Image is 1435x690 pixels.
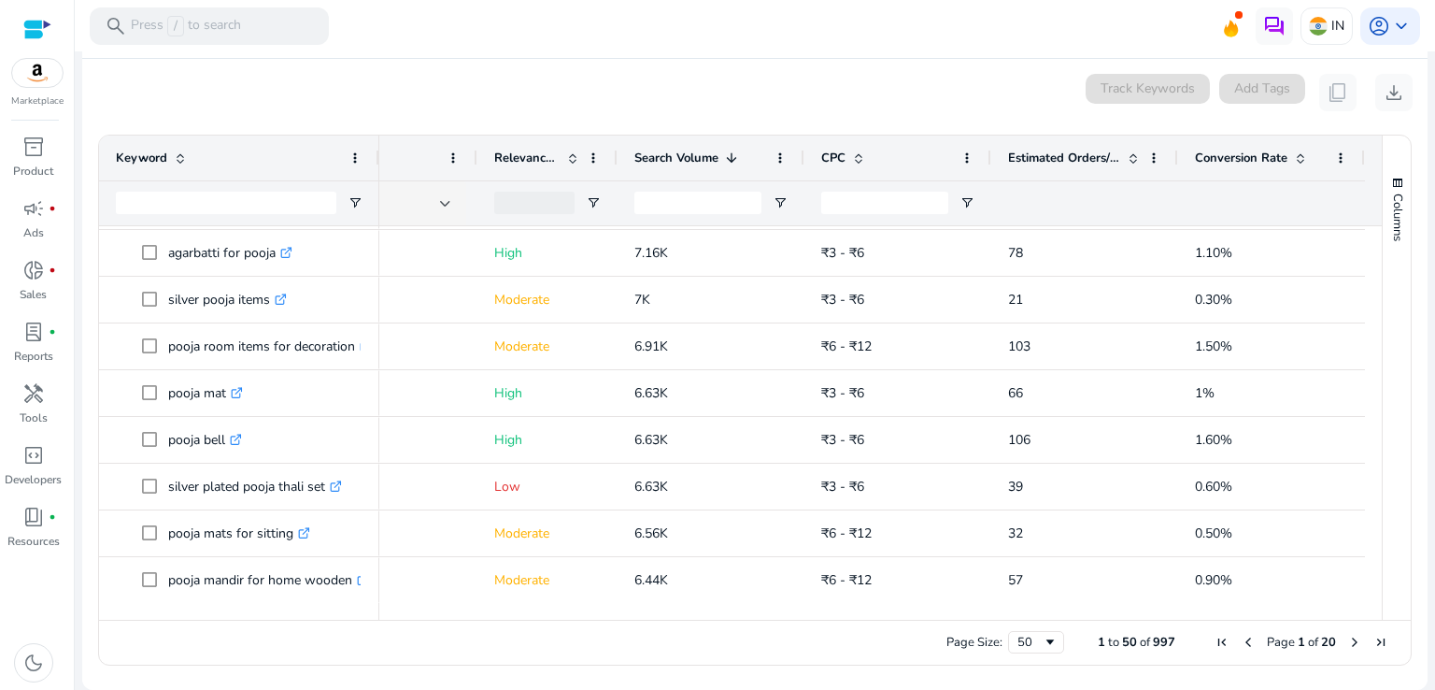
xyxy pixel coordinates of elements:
[1195,244,1232,262] span: 1.10%
[116,192,336,214] input: Keyword Filter Input
[494,374,601,412] p: High
[494,280,601,319] p: Moderate
[168,561,369,599] p: pooja mandir for home wooden
[1347,635,1362,650] div: Next Page
[1008,384,1023,402] span: 66
[22,444,45,467] span: code_blocks
[1298,634,1305,651] span: 1
[1108,634,1119,651] span: to
[22,321,45,343] span: lab_profile
[1195,431,1232,449] span: 1.60%
[634,571,668,589] span: 6.44K
[1008,631,1064,654] div: Page Size
[1140,634,1150,651] span: of
[5,471,62,488] p: Developers
[1008,291,1023,309] span: 21
[1195,338,1232,355] span: 1.50%
[1122,634,1137,651] span: 50
[1375,74,1413,111] button: download
[168,514,310,553] p: pooja mats for sitting
[22,652,45,674] span: dark_mode
[11,94,64,108] p: Marketplace
[1241,635,1256,650] div: Previous Page
[1321,634,1336,651] span: 20
[49,266,56,274] span: fiber_manual_record
[348,195,362,210] button: Open Filter Menu
[1008,338,1030,355] span: 103
[23,224,44,241] p: Ads
[14,348,53,365] p: Reports
[22,259,45,281] span: donut_small
[168,234,292,272] p: agarbatti for pooja
[49,205,56,212] span: fiber_manual_record
[13,163,53,180] p: Product
[1008,478,1023,496] span: 39
[586,195,601,210] button: Open Filter Menu
[821,384,864,402] span: ₹3 - ₹6
[494,514,601,553] p: Moderate
[1098,634,1105,651] span: 1
[821,525,872,542] span: ₹6 - ₹12
[821,571,872,589] span: ₹6 - ₹12
[12,59,63,87] img: amazon.svg
[959,195,974,210] button: Open Filter Menu
[22,136,45,158] span: inventory_2
[946,634,1002,651] div: Page Size:
[1309,17,1328,36] img: in.svg
[634,431,668,449] span: 6.63K
[634,384,668,402] span: 6.63K
[1008,571,1023,589] span: 57
[634,244,668,262] span: 7.16K
[1008,150,1120,166] span: Estimated Orders/Month
[634,192,761,214] input: Search Volume Filter Input
[1215,635,1229,650] div: First Page
[20,410,48,426] p: Tools
[168,421,242,459] p: pooja bell
[49,513,56,521] span: fiber_manual_record
[494,467,601,506] p: Low
[634,150,718,166] span: Search Volume
[821,244,864,262] span: ₹3 - ₹6
[22,506,45,528] span: book_4
[1331,9,1344,42] p: IN
[1017,634,1043,651] div: 50
[1195,150,1287,166] span: Conversion Rate
[20,286,47,303] p: Sales
[168,327,372,366] p: pooja room items for decoration
[1383,81,1405,104] span: download
[49,328,56,336] span: fiber_manual_record
[1390,15,1413,37] span: keyboard_arrow_down
[1308,634,1318,651] span: of
[1267,634,1295,651] span: Page
[167,16,184,36] span: /
[1008,431,1030,449] span: 106
[821,338,872,355] span: ₹6 - ₹12
[1195,571,1232,589] span: 0.90%
[168,467,342,506] p: silver plated pooja thali set
[494,234,601,272] p: High
[1368,15,1390,37] span: account_circle
[1195,384,1215,402] span: 1%
[634,525,668,542] span: 6.56K
[131,16,241,36] p: Press to search
[821,291,864,309] span: ₹3 - ₹6
[494,561,601,599] p: Moderate
[1153,634,1175,651] span: 997
[1195,525,1232,542] span: 0.50%
[1195,291,1232,309] span: 0.30%
[494,327,601,366] p: Moderate
[168,280,287,319] p: silver pooja items
[634,291,650,309] span: 7K
[494,150,560,166] span: Relevance Score
[105,15,127,37] span: search
[1389,194,1406,241] span: Columns
[821,478,864,496] span: ₹3 - ₹6
[1195,478,1232,496] span: 0.60%
[821,192,948,214] input: CPC Filter Input
[1373,635,1388,650] div: Last Page
[1008,525,1023,542] span: 32
[168,374,243,412] p: pooja mat
[773,195,788,210] button: Open Filter Menu
[494,421,601,459] p: High
[7,533,60,550] p: Resources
